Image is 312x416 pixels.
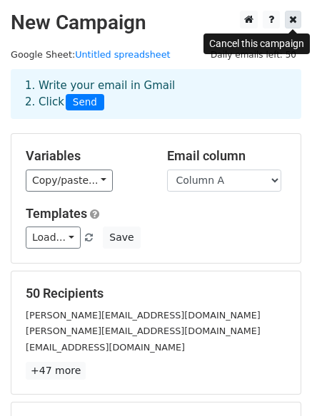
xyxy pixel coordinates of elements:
[206,49,301,60] a: Daily emails left: 50
[167,148,287,164] h5: Email column
[26,170,113,192] a: Copy/paste...
[26,286,286,301] h5: 50 Recipients
[26,342,185,353] small: [EMAIL_ADDRESS][DOMAIN_NAME]
[241,348,312,416] iframe: Chat Widget
[203,33,310,54] div: Cancel this campaign
[26,310,261,321] small: [PERSON_NAME][EMAIL_ADDRESS][DOMAIN_NAME]
[26,362,86,380] a: +47 more
[66,94,104,111] span: Send
[11,49,171,60] small: Google Sheet:
[26,326,261,336] small: [PERSON_NAME][EMAIL_ADDRESS][DOMAIN_NAME]
[26,227,81,249] a: Load...
[26,206,87,221] a: Templates
[75,49,170,60] a: Untitled spreadsheet
[26,148,146,164] h5: Variables
[11,11,301,35] h2: New Campaign
[103,227,140,249] button: Save
[14,78,298,110] div: 1. Write your email in Gmail 2. Click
